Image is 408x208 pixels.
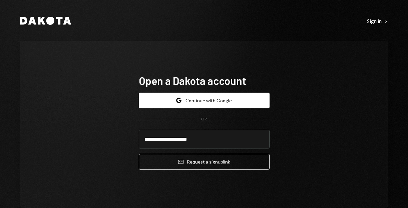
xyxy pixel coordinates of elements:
div: Sign in [367,18,388,24]
button: Request a signuplink [139,154,270,170]
h1: Open a Dakota account [139,74,270,87]
div: OR [201,116,207,122]
button: Continue with Google [139,93,270,108]
a: Sign in [367,17,388,24]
